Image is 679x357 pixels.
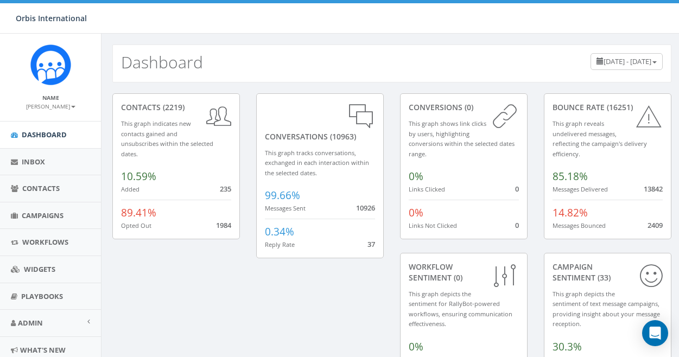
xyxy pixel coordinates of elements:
div: Bounce Rate [553,102,663,113]
span: Widgets [24,264,55,274]
span: (16251) [605,102,633,112]
span: 1984 [216,220,231,230]
small: This graph depicts the sentiment of text message campaigns, providing insight about your message ... [553,290,660,328]
h2: Dashboard [121,53,203,71]
span: 10.59% [121,169,156,183]
small: This graph indicates new contacts gained and unsubscribes within the selected dates. [121,119,213,158]
small: Added [121,185,139,193]
div: conversions [409,102,519,113]
span: 30.3% [553,340,582,354]
span: 89.41% [121,206,156,220]
span: [DATE] - [DATE] [604,56,651,66]
span: 0.34% [265,225,294,239]
small: This graph tracks conversations, exchanged in each interaction within the selected dates. [265,149,369,177]
span: 0% [409,340,423,354]
small: Messages Delivered [553,185,608,193]
div: Workflow Sentiment [409,262,519,283]
span: (0) [452,272,462,283]
span: (2219) [161,102,185,112]
span: Campaigns [22,211,64,220]
span: 2409 [648,220,663,230]
span: 10926 [356,203,375,213]
div: contacts [121,102,231,113]
small: This graph shows link clicks by users, highlighting conversions within the selected dates range. [409,119,515,158]
div: Campaign Sentiment [553,262,663,283]
small: Opted Out [121,221,151,229]
small: Name [42,94,59,101]
span: 37 [367,239,375,249]
span: (0) [462,102,473,112]
span: Workflows [22,237,68,247]
span: 0% [409,206,423,220]
span: Orbis International [16,13,87,23]
div: conversations [265,102,375,142]
span: 235 [220,184,231,194]
span: 0 [515,220,519,230]
small: Messages Sent [265,204,306,212]
span: 99.66% [265,188,300,202]
a: [PERSON_NAME] [26,101,75,111]
span: What's New [20,345,66,355]
img: Rally_Corp_Icon.png [30,44,71,85]
small: Links Clicked [409,185,445,193]
span: (10963) [328,131,356,142]
span: 14.82% [553,206,588,220]
small: Reply Rate [265,240,295,248]
small: This graph reveals undelivered messages, reflecting the campaign's delivery efficiency. [553,119,647,158]
small: Links Not Clicked [409,221,457,229]
span: (33) [595,272,611,283]
small: Messages Bounced [553,221,606,229]
div: Open Intercom Messenger [642,320,668,346]
small: [PERSON_NAME] [26,103,75,110]
span: Playbooks [21,291,63,301]
span: Inbox [22,157,45,167]
span: 0% [409,169,423,183]
span: Contacts [22,183,60,193]
span: Dashboard [22,130,67,139]
span: 0 [515,184,519,194]
span: 13842 [644,184,663,194]
span: 85.18% [553,169,588,183]
span: Admin [18,318,43,328]
small: This graph depicts the sentiment for RallyBot-powered workflows, ensuring communication effective... [409,290,512,328]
